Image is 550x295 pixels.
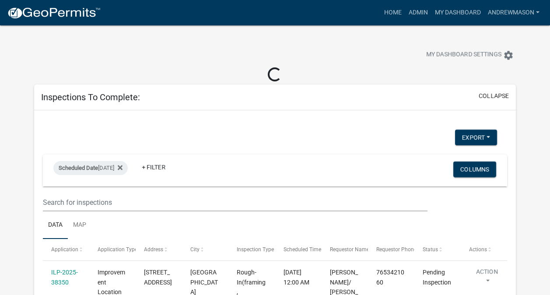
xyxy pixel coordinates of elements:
datatable-header-cell: Address [136,239,182,260]
button: Columns [453,162,496,177]
span: 7653421060 [376,269,404,286]
datatable-header-cell: Application Type [89,239,136,260]
input: Search for inspections [43,193,427,211]
span: 10781 N GASBURG RD [144,269,172,286]
datatable-header-cell: Requestor Phone [368,239,414,260]
datatable-header-cell: Application [43,239,89,260]
a: Home [381,4,405,21]
a: ILP-2025-38350 [51,269,78,286]
button: Action [469,267,505,289]
span: Application [51,246,78,253]
span: Requestor Phone [376,246,417,253]
button: Export [455,130,497,145]
datatable-header-cell: Actions [461,239,507,260]
button: My Dashboard Settingssettings [419,46,521,63]
span: My Dashboard Settings [426,50,501,60]
span: 09/24/2025, 12:00 AM [284,269,309,286]
span: Scheduled Date [59,165,98,171]
datatable-header-cell: Scheduled Time [275,239,321,260]
i: settings [503,50,514,60]
span: City [190,246,200,253]
datatable-header-cell: Requestor Name [321,239,368,260]
span: Inspection Type [237,246,274,253]
button: collapse [479,91,509,101]
span: Address [144,246,163,253]
a: My Dashboard [431,4,484,21]
datatable-header-cell: Status [414,239,461,260]
h5: Inspections To Complete: [41,92,140,102]
a: Data [43,211,68,239]
datatable-header-cell: City [182,239,228,260]
div: [DATE] [53,161,128,175]
span: Actions [469,246,487,253]
span: Requestor Name [330,246,369,253]
a: Map [68,211,91,239]
span: Scheduled Time [284,246,321,253]
a: + Filter [135,159,172,175]
span: Application Type [98,246,137,253]
a: AndrewMason [484,4,543,21]
span: Pending Inspection [423,269,451,286]
span: Status [423,246,438,253]
datatable-header-cell: Inspection Type [228,239,275,260]
a: Admin [405,4,431,21]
